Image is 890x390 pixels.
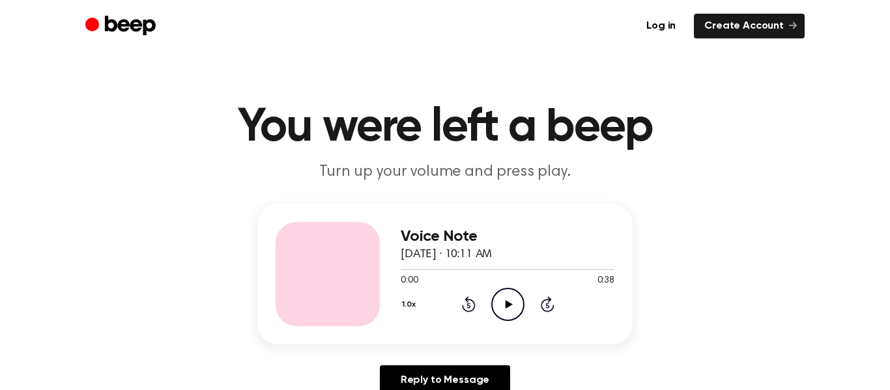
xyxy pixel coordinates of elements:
span: 0:38 [597,274,614,288]
a: Log in [636,14,686,38]
a: Beep [85,14,159,39]
span: [DATE] · 10:11 AM [401,249,492,260]
span: 0:00 [401,274,418,288]
h1: You were left a beep [111,104,779,151]
p: Turn up your volume and press play. [195,161,695,183]
a: Create Account [694,14,805,38]
h3: Voice Note [401,228,614,245]
button: 1.0x [401,294,421,316]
